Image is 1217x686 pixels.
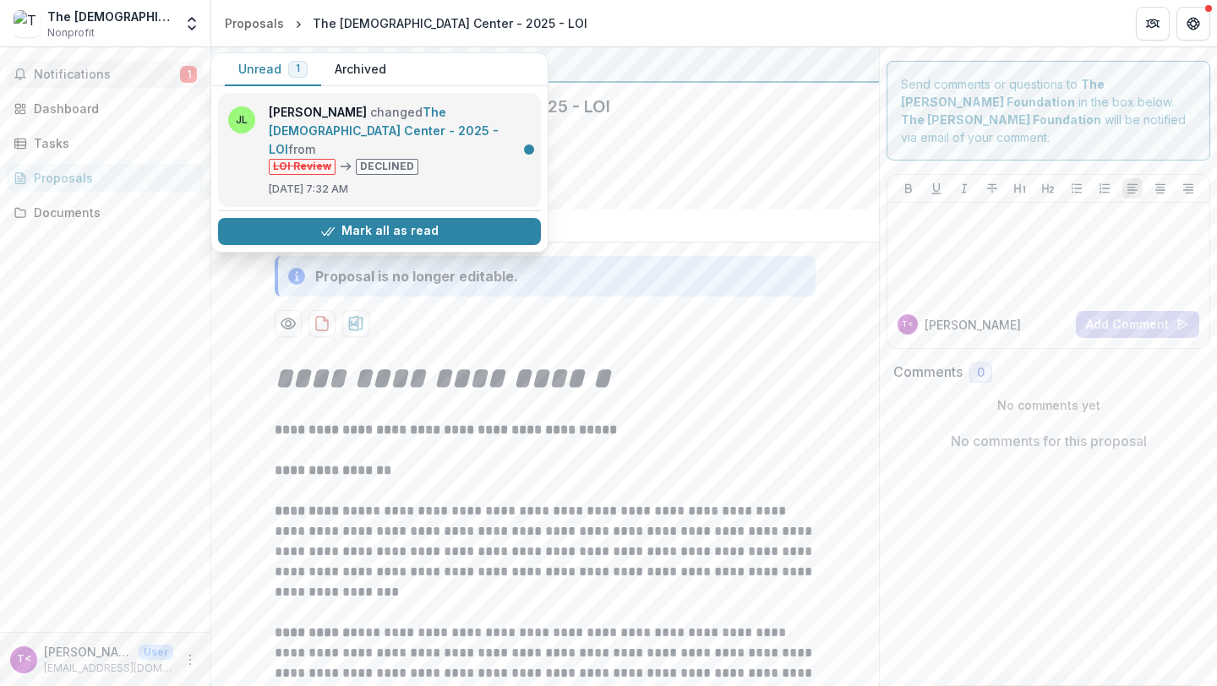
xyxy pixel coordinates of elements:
[902,320,914,329] div: Taylor Scofield <christcenteroutreach@gmail.com>
[1150,178,1171,199] button: Align Center
[44,661,173,676] p: [EMAIL_ADDRESS][DOMAIN_NAME]
[218,218,541,245] button: Mark all as read
[7,164,204,192] a: Proposals
[269,103,531,175] p: changed from
[34,68,180,82] span: Notifications
[1010,178,1030,199] button: Heading 1
[951,431,1147,451] p: No comments for this proposal
[180,650,200,670] button: More
[7,61,204,88] button: Notifications1
[1076,311,1199,338] button: Add Comment
[954,178,974,199] button: Italicize
[218,11,594,35] nav: breadcrumb
[34,134,190,152] div: Tasks
[296,63,300,74] span: 1
[898,178,919,199] button: Bold
[17,654,31,665] div: Taylor Scofield <christcenteroutreach@gmail.com>
[7,129,204,157] a: Tasks
[225,53,321,86] button: Unread
[34,169,190,187] div: Proposals
[982,178,1002,199] button: Strike
[47,25,95,41] span: Nonprofit
[34,204,190,221] div: Documents
[925,316,1021,334] p: [PERSON_NAME]
[901,112,1101,127] strong: The [PERSON_NAME] Foundation
[313,14,587,32] div: The [DEMOGRAPHIC_DATA] Center - 2025 - LOI
[180,66,197,83] span: 1
[308,310,336,337] button: download-proposal
[1067,178,1087,199] button: Bullet List
[893,364,963,380] h2: Comments
[275,310,302,337] button: Preview 91e253d0-d7af-415f-83ee-e900a72cf81d-0.pdf
[225,14,284,32] div: Proposals
[1178,178,1198,199] button: Align Right
[7,95,204,122] a: Dashboard
[269,105,499,156] a: The [DEMOGRAPHIC_DATA] Center - 2025 - LOI
[1122,178,1143,199] button: Align Left
[926,178,947,199] button: Underline
[977,366,985,380] span: 0
[315,266,518,286] div: Proposal is no longer editable.
[218,11,291,35] a: Proposals
[1038,178,1058,199] button: Heading 2
[342,310,369,337] button: download-proposal
[180,7,204,41] button: Open entity switcher
[893,396,1203,414] p: No comments yet
[1176,7,1210,41] button: Get Help
[1136,7,1170,41] button: Partners
[44,643,132,661] p: [PERSON_NAME] <[EMAIL_ADDRESS][DOMAIN_NAME]>
[34,100,190,117] div: Dashboard
[14,10,41,37] img: The Christ Center
[1094,178,1115,199] button: Ordered List
[7,199,204,226] a: Documents
[321,53,400,86] button: Archived
[887,61,1210,161] div: Send comments or questions to in the box below. will be notified via email of your comment.
[139,645,173,660] p: User
[47,8,173,25] div: The [DEMOGRAPHIC_DATA][GEOGRAPHIC_DATA]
